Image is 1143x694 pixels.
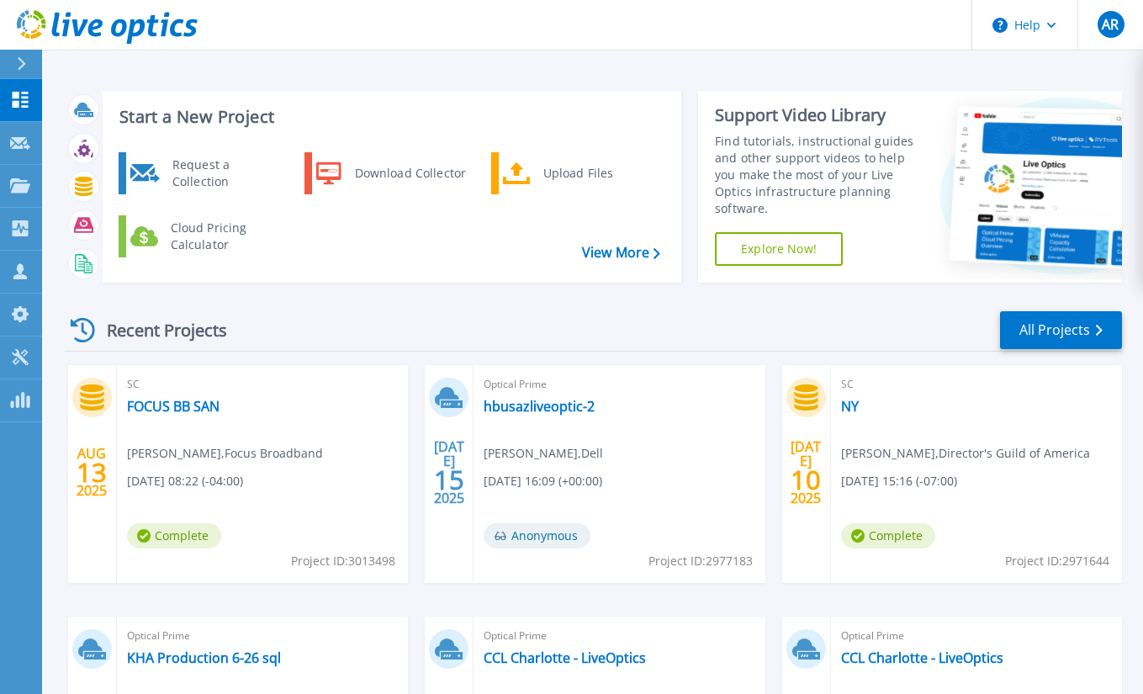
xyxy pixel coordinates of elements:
[434,473,464,487] span: 15
[841,523,935,548] span: Complete
[535,156,659,190] div: Upload Files
[715,104,926,126] div: Support Video Library
[841,444,1090,463] span: [PERSON_NAME] , Director's Guild of America
[715,232,843,266] a: Explore Now!
[127,649,281,666] a: KHA Production 6-26 sql
[484,523,590,548] span: Anonymous
[715,133,926,217] div: Find tutorials, instructional guides and other support videos to help you make the most of your L...
[648,552,753,570] span: Project ID: 2977183
[484,649,646,666] a: CCL Charlotte - LiveOptics
[119,215,291,257] a: Cloud Pricing Calculator
[484,472,602,490] span: [DATE] 16:09 (+00:00)
[119,152,291,194] a: Request a Collection
[304,152,477,194] a: Download Collector
[790,442,822,503] div: [DATE] 2025
[1102,18,1119,31] span: AR
[162,220,287,253] div: Cloud Pricing Calculator
[484,444,603,463] span: [PERSON_NAME] , Dell
[127,523,221,548] span: Complete
[433,442,465,503] div: [DATE] 2025
[491,152,664,194] a: Upload Files
[119,108,659,126] h3: Start a New Project
[841,649,1003,666] a: CCL Charlotte - LiveOptics
[77,465,107,479] span: 13
[484,627,754,645] span: Optical Prime
[347,156,474,190] div: Download Collector
[1005,552,1109,570] span: Project ID: 2971644
[127,398,220,415] a: FOCUS BB SAN
[127,472,243,490] span: [DATE] 08:22 (-04:00)
[291,552,395,570] span: Project ID: 3013498
[127,444,323,463] span: [PERSON_NAME] , Focus Broadband
[127,627,398,645] span: Optical Prime
[127,375,398,394] span: SC
[484,375,754,394] span: Optical Prime
[841,627,1112,645] span: Optical Prime
[791,473,821,487] span: 10
[1000,311,1122,349] a: All Projects
[76,442,108,503] div: AUG 2025
[164,156,287,190] div: Request a Collection
[841,472,957,490] span: [DATE] 15:16 (-07:00)
[841,375,1112,394] span: SC
[65,310,250,351] div: Recent Projects
[841,398,859,415] a: NY
[484,398,595,415] a: hbusazliveoptic-2
[582,245,660,261] a: View More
